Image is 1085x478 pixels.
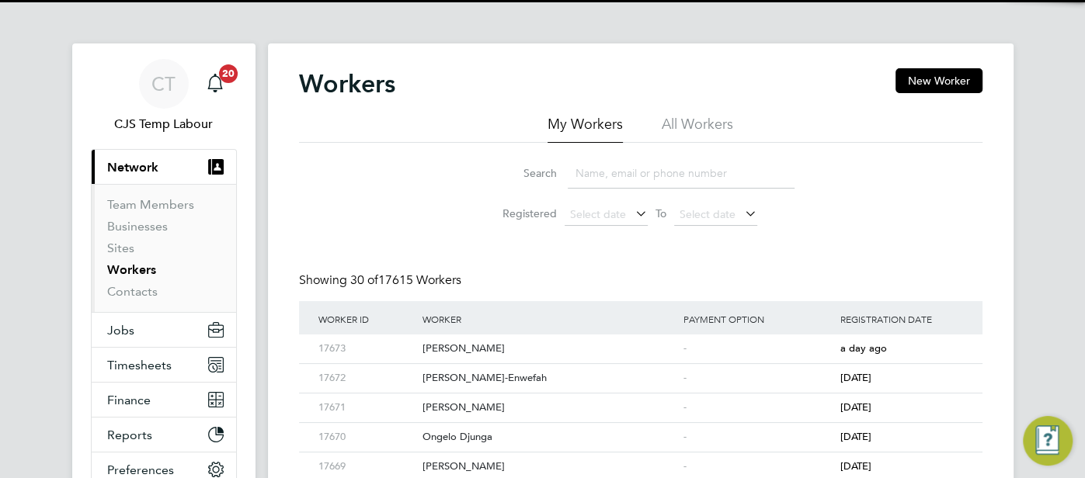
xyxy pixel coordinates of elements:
[315,393,419,422] div: 17671
[680,423,836,452] div: -
[107,358,172,372] span: Timesheets
[315,364,419,393] div: 17672
[299,272,464,289] div: Showing
[548,115,623,143] li: My Workers
[107,323,134,338] span: Jobs
[840,430,871,443] span: [DATE]
[92,313,236,347] button: Jobs
[680,364,836,393] div: -
[219,64,238,83] span: 20
[91,59,237,133] a: CTCJS Temp Labour
[840,400,871,414] span: [DATE]
[570,207,626,221] span: Select date
[200,59,231,109] a: 20
[315,423,419,452] div: 17670
[836,301,966,337] div: Registration Date
[107,160,158,175] span: Network
[92,184,236,312] div: Network
[568,158,795,189] input: Name, email or phone number
[419,301,680,337] div: Worker
[315,393,967,406] a: 17671[PERSON_NAME]-[DATE]
[419,423,680,452] div: Ongelo Djunga
[107,428,152,442] span: Reports
[92,348,236,382] button: Timesheets
[107,262,156,277] a: Workers
[315,334,419,363] div: 17673
[315,301,419,337] div: Worker ID
[895,68,982,93] button: New Worker
[662,115,733,143] li: All Workers
[315,363,967,376] a: 17672[PERSON_NAME]-Enwefah-[DATE]
[680,393,836,422] div: -
[487,166,557,180] label: Search
[107,462,174,477] span: Preferences
[1023,416,1073,466] button: Engage Resource Center
[350,272,378,288] span: 30 of
[92,150,236,184] button: Network
[91,115,237,133] span: CJS Temp Labour
[151,74,176,94] span: CT
[680,207,736,221] span: Select date
[315,334,967,347] a: 17673[PERSON_NAME]-a day ago
[350,272,461,288] span: 17615 Workers
[107,219,168,234] a: Businesses
[419,364,680,393] div: [PERSON_NAME]-Enwefah
[92,417,236,452] button: Reports
[107,241,134,255] a: Sites
[651,203,671,223] span: To
[419,393,680,422] div: [PERSON_NAME]
[315,452,967,465] a: 17669[PERSON_NAME]-[DATE]
[487,206,557,220] label: Registered
[680,334,836,363] div: -
[840,341,886,355] span: a day ago
[419,334,680,363] div: [PERSON_NAME]
[680,301,836,337] div: Payment Option
[107,197,194,212] a: Team Members
[107,284,158,299] a: Contacts
[107,393,151,407] span: Finance
[840,371,871,384] span: [DATE]
[840,459,871,473] span: [DATE]
[315,422,967,435] a: 17670Ongelo Djunga-[DATE]
[299,68,395,99] h2: Workers
[92,383,236,417] button: Finance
